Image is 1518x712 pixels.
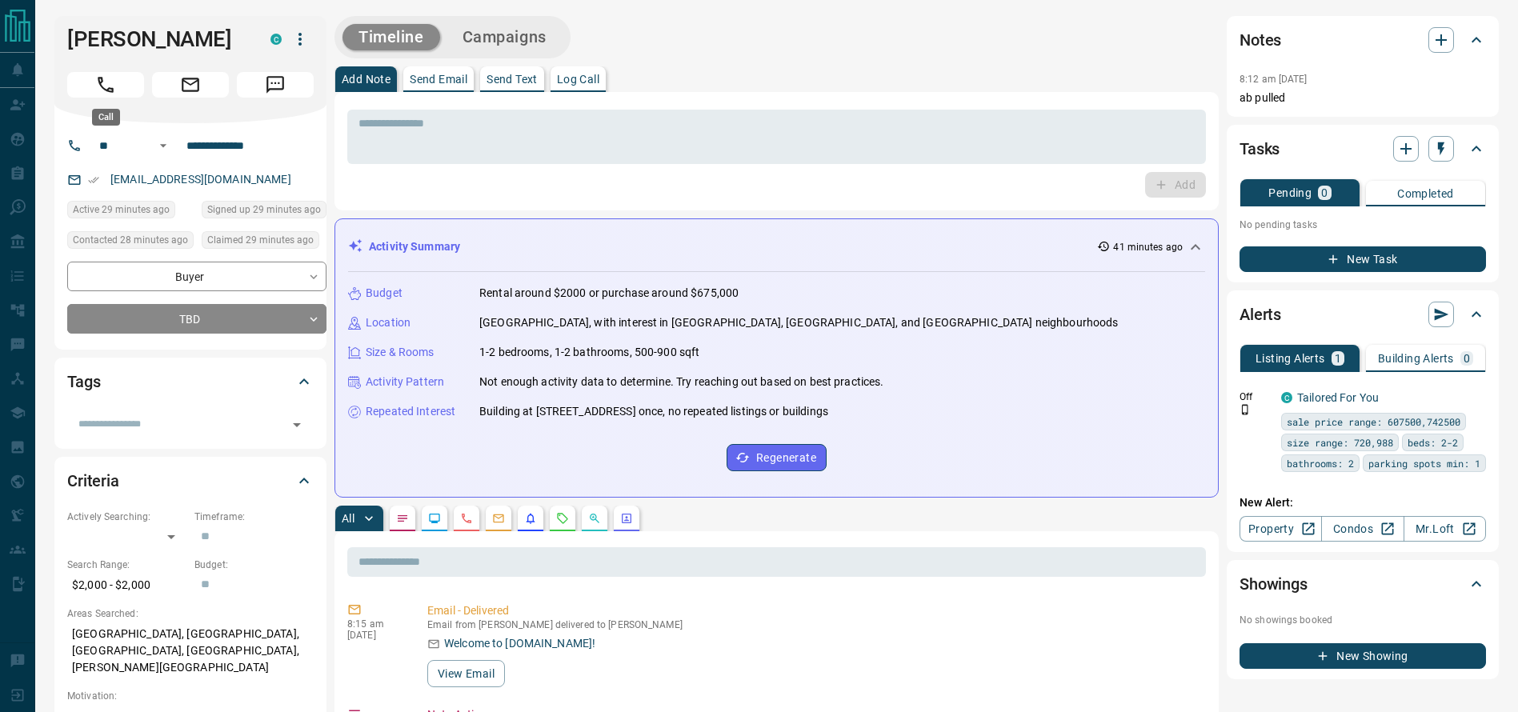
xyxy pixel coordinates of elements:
[207,232,314,248] span: Claimed 29 minutes ago
[1240,27,1281,53] h2: Notes
[1404,516,1486,542] a: Mr.Loft
[460,512,473,525] svg: Calls
[1240,565,1486,603] div: Showings
[286,414,308,436] button: Open
[479,314,1118,331] p: [GEOGRAPHIC_DATA], with interest in [GEOGRAPHIC_DATA], [GEOGRAPHIC_DATA], and [GEOGRAPHIC_DATA] n...
[366,285,403,302] p: Budget
[154,136,173,155] button: Open
[67,72,144,98] span: Call
[556,512,569,525] svg: Requests
[620,512,633,525] svg: Agent Actions
[67,689,314,703] p: Motivation:
[410,74,467,85] p: Send Email
[366,314,411,331] p: Location
[194,558,314,572] p: Budget:
[1113,240,1183,254] p: 41 minutes ago
[366,344,435,361] p: Size & Rooms
[1240,295,1486,334] div: Alerts
[207,202,321,218] span: Signed up 29 minutes ago
[427,602,1200,619] p: Email - Delivered
[1464,353,1470,364] p: 0
[1321,516,1404,542] a: Condos
[92,109,120,126] div: Call
[1240,571,1308,597] h2: Showings
[202,231,326,254] div: Tue Oct 14 2025
[1240,613,1486,627] p: No showings booked
[1240,136,1280,162] h2: Tasks
[67,468,119,494] h2: Criteria
[67,362,314,401] div: Tags
[73,232,188,248] span: Contacted 28 minutes ago
[1378,353,1454,364] p: Building Alerts
[67,231,194,254] div: Tue Oct 14 2025
[67,26,246,52] h1: [PERSON_NAME]
[1397,188,1454,199] p: Completed
[194,510,314,524] p: Timeframe:
[479,403,828,420] p: Building at [STREET_ADDRESS] once, no repeated listings or buildings
[492,512,505,525] svg: Emails
[202,201,326,223] div: Tue Oct 14 2025
[67,369,100,394] h2: Tags
[1240,643,1486,669] button: New Showing
[67,621,314,681] p: [GEOGRAPHIC_DATA], [GEOGRAPHIC_DATA], [GEOGRAPHIC_DATA], [GEOGRAPHIC_DATA], [PERSON_NAME][GEOGRAP...
[1240,213,1486,237] p: No pending tasks
[348,232,1205,262] div: Activity Summary41 minutes ago
[67,201,194,223] div: Tue Oct 14 2025
[1240,302,1281,327] h2: Alerts
[1256,353,1325,364] p: Listing Alerts
[369,238,460,255] p: Activity Summary
[396,512,409,525] svg: Notes
[1368,455,1480,471] span: parking spots min: 1
[1240,390,1272,404] p: Off
[1240,21,1486,59] div: Notes
[1240,494,1486,511] p: New Alert:
[67,558,186,572] p: Search Range:
[152,72,229,98] span: Email
[1287,434,1393,450] span: size range: 720,988
[67,572,186,598] p: $2,000 - $2,000
[427,660,505,687] button: View Email
[67,462,314,500] div: Criteria
[110,173,291,186] a: [EMAIL_ADDRESS][DOMAIN_NAME]
[479,285,739,302] p: Rental around $2000 or purchase around $675,000
[428,512,441,525] svg: Lead Browsing Activity
[270,34,282,45] div: condos.ca
[1240,74,1308,85] p: 8:12 am [DATE]
[1335,353,1341,364] p: 1
[1240,516,1322,542] a: Property
[1287,414,1460,430] span: sale price range: 607500,742500
[427,619,1200,630] p: Email from [PERSON_NAME] delivered to [PERSON_NAME]
[1321,187,1328,198] p: 0
[347,618,403,630] p: 8:15 am
[342,513,354,524] p: All
[88,174,99,186] svg: Email Verified
[1408,434,1458,450] span: beds: 2-2
[347,630,403,641] p: [DATE]
[1240,130,1486,168] div: Tasks
[1268,187,1312,198] p: Pending
[479,374,884,390] p: Not enough activity data to determine. Try reaching out based on best practices.
[479,344,699,361] p: 1-2 bedrooms, 1-2 bathrooms, 500-900 sqft
[366,403,455,420] p: Repeated Interest
[557,74,599,85] p: Log Call
[524,512,537,525] svg: Listing Alerts
[1240,90,1486,106] p: ab pulled
[727,444,827,471] button: Regenerate
[67,262,326,291] div: Buyer
[588,512,601,525] svg: Opportunities
[1240,404,1251,415] svg: Push Notification Only
[237,72,314,98] span: Message
[487,74,538,85] p: Send Text
[444,635,595,652] p: Welcome to [DOMAIN_NAME]!
[342,24,440,50] button: Timeline
[67,606,314,621] p: Areas Searched:
[447,24,563,50] button: Campaigns
[73,202,170,218] span: Active 29 minutes ago
[67,304,326,334] div: TBD
[1297,391,1379,404] a: Tailored For You
[67,510,186,524] p: Actively Searching:
[1240,246,1486,272] button: New Task
[1287,455,1354,471] span: bathrooms: 2
[342,74,391,85] p: Add Note
[1281,392,1292,403] div: condos.ca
